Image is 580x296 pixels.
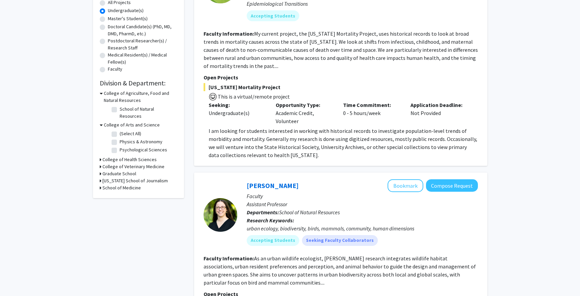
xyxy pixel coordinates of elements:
p: I am looking for students interested in working with historical records to investigate population... [209,127,478,159]
fg-read-more: As an urban wildlife ecologist, [PERSON_NAME] research integrates wildlife habitat associations, ... [204,255,476,286]
label: Faculty [108,66,122,73]
mat-chip: Accepting Students [247,10,299,21]
h3: College of Agriculture, Food and Natural Resources [104,90,177,104]
label: (Select All) [120,130,141,137]
p: Opportunity Type: [276,101,333,109]
p: Application Deadline: [410,101,468,109]
div: Undergraduate(s) [209,109,266,117]
label: Psychological Sciences [120,146,167,153]
b: Departments: [247,209,279,216]
div: urban ecology, biodiversity, birds, mammals, community, human dimensions [247,224,478,232]
span: [US_STATE] Mortality Project [204,83,478,91]
mat-chip: Accepting Students [247,235,299,246]
label: Doctoral Candidate(s) (PhD, MD, DMD, PharmD, etc.) [108,23,177,37]
p: Faculty [247,192,478,200]
h3: College of Veterinary Medicine [102,163,164,170]
label: School of Natural Resources [120,106,176,120]
h2: Division & Department: [100,79,177,87]
iframe: Chat [5,266,29,291]
h3: [US_STATE] School of Journalism [102,177,168,184]
p: Time Commitment: [343,101,400,109]
label: Medical Resident(s) / Medical Fellow(s) [108,51,177,66]
label: Undergraduate(s) [108,7,144,14]
div: Academic Credit, Volunteer [271,101,338,125]
h3: School of Medicine [102,184,141,191]
div: 0 - 5 hours/week [338,101,405,125]
b: Faculty Information: [204,30,254,37]
mat-chip: Seeking Faculty Collaborators [302,235,378,246]
label: Physics & Astronomy [120,138,162,145]
label: Postdoctoral Researcher(s) / Research Staff [108,37,177,51]
h3: College of Arts and Science [104,121,160,128]
a: [PERSON_NAME] [247,181,299,190]
button: Compose Request to Christine Brodsky [426,179,478,192]
fg-read-more: My current project, the [US_STATE] Mortality Project, uses historical records to look at broad tr... [204,30,478,69]
h3: College of Health Sciences [102,156,157,163]
p: Open Projects [204,73,478,81]
b: Research Keywords: [247,217,294,224]
span: This is a virtual/remote project [217,93,290,100]
button: Add Christine Brodsky to Bookmarks [388,179,423,192]
p: Assistant Professor [247,200,478,208]
div: Not Provided [405,101,473,125]
p: Seeking: [209,101,266,109]
b: Faculty Information: [204,255,254,262]
h3: Graduate School [102,170,136,177]
span: School of Natural Resources [279,209,340,216]
label: Master's Student(s) [108,15,148,22]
